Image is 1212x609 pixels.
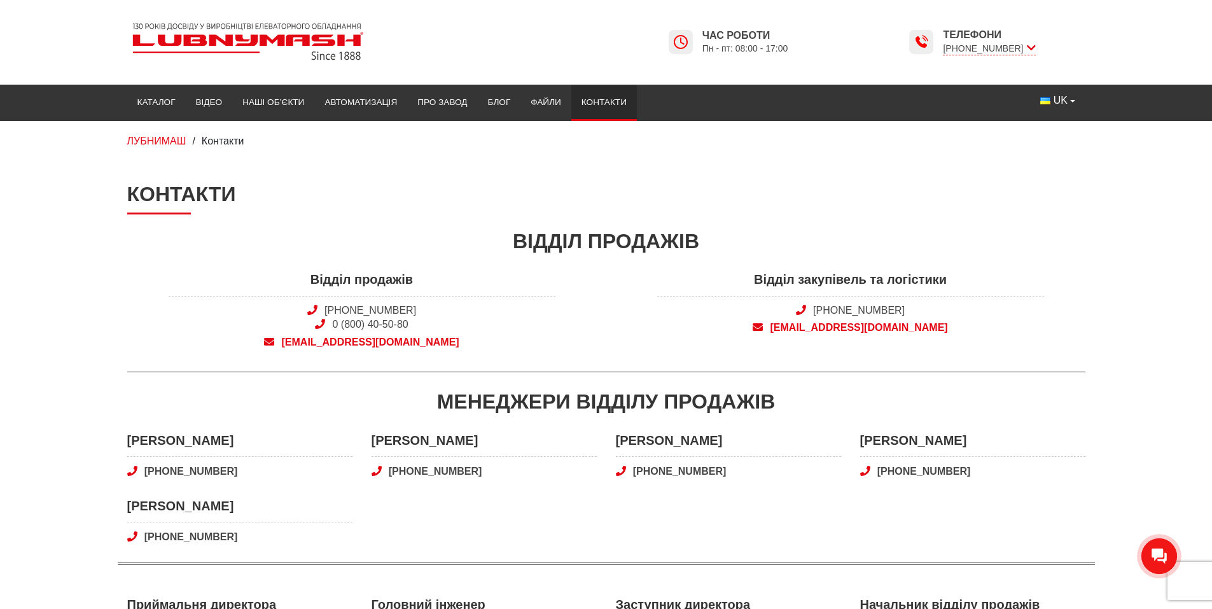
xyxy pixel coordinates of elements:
[127,18,369,66] img: Lubnymash
[1054,94,1068,108] span: UK
[127,530,352,544] a: [PHONE_NUMBER]
[127,465,352,479] a: [PHONE_NUMBER]
[860,431,1085,457] span: [PERSON_NAME]
[324,305,416,316] a: [PHONE_NUMBER]
[127,182,1085,214] h1: Контакти
[127,88,186,116] a: Каталог
[372,431,597,457] span: [PERSON_NAME]
[127,388,1085,416] div: Менеджери відділу продажів
[127,431,352,457] span: [PERSON_NAME]
[314,88,407,116] a: Автоматизація
[943,42,1035,55] span: [PHONE_NUMBER]
[657,270,1044,296] span: Відділ закупівель та логістики
[202,136,244,146] span: Контакти
[813,305,905,316] a: [PHONE_NUMBER]
[860,465,1085,479] a: [PHONE_NUMBER]
[477,88,520,116] a: Блог
[657,321,1044,335] a: [EMAIL_ADDRESS][DOMAIN_NAME]
[127,136,186,146] a: ЛУБНИМАШ
[169,335,555,349] a: [EMAIL_ADDRESS][DOMAIN_NAME]
[571,88,637,116] a: Контакти
[943,28,1035,42] span: Телефони
[169,270,555,296] span: Відділ продажів
[616,431,841,457] span: [PERSON_NAME]
[702,43,788,55] span: Пн - пт: 08:00 - 17:00
[372,465,597,479] a: [PHONE_NUMBER]
[407,88,477,116] a: Про завод
[192,136,195,146] span: /
[1040,97,1050,104] img: Українська
[520,88,571,116] a: Файли
[186,88,233,116] a: Відео
[914,34,929,50] img: Lubnymash time icon
[127,497,352,522] span: [PERSON_NAME]
[673,34,688,50] img: Lubnymash time icon
[702,29,788,43] span: Час роботи
[232,88,314,116] a: Наші об’єкти
[333,319,408,330] a: 0 (800) 40-50-80
[1030,88,1085,113] button: UK
[616,465,841,479] a: [PHONE_NUMBER]
[127,227,1085,256] div: Відділ продажів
